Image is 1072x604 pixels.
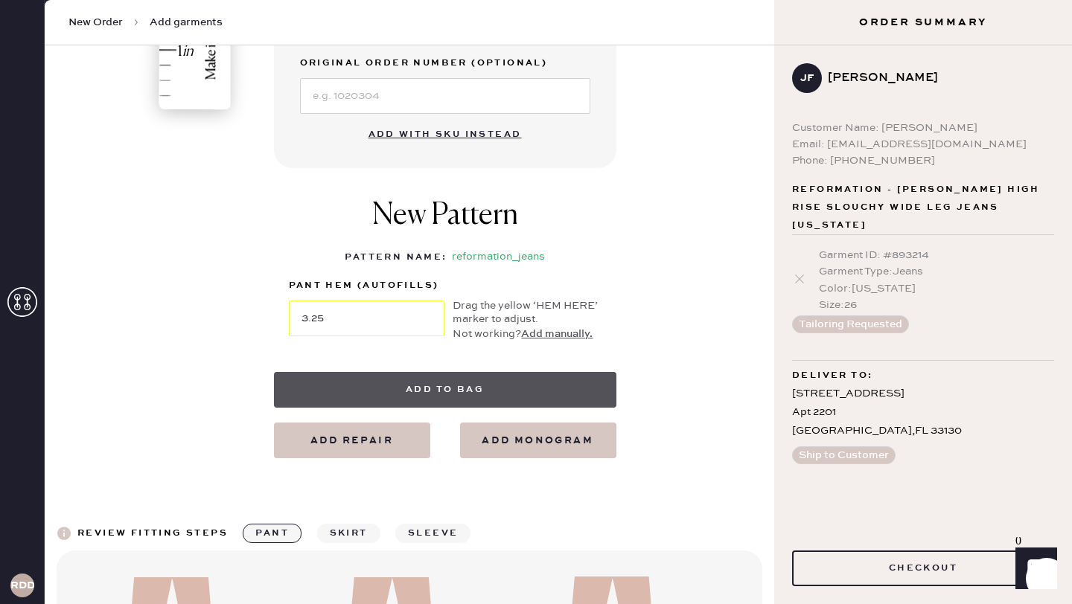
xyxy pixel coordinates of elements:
[452,248,545,266] div: reformation_jeans
[819,297,1054,313] div: Size : 26
[274,372,616,408] button: Add to bag
[453,299,601,326] div: Drag the yellow ‘HEM HERE’ marker to adjust.
[453,326,601,342] div: Not working?
[792,181,1054,234] span: Reformation - [PERSON_NAME] High Rise Slouchy Wide Leg Jeans [US_STATE]
[274,423,430,458] button: Add repair
[792,136,1054,152] div: Email: [EMAIL_ADDRESS][DOMAIN_NAME]
[792,367,872,385] span: Deliver to:
[792,152,1054,169] div: Phone: [PHONE_NUMBER]
[317,524,380,543] button: skirt
[819,280,1054,297] div: Color : [US_STATE]
[774,15,1072,30] h3: Order Summary
[460,423,616,458] button: add monogram
[792,120,1054,136] div: Customer Name: [PERSON_NAME]
[372,198,518,248] h1: New Pattern
[1001,537,1065,601] iframe: Front Chat
[521,326,593,342] button: Add manually.
[289,277,445,295] label: pant hem (autofills)
[360,120,531,150] button: Add with SKU instead
[819,263,1054,280] div: Garment Type : Jeans
[68,15,123,30] span: New Order
[395,524,470,543] button: sleeve
[300,54,590,72] label: Original Order Number (Optional)
[800,73,814,83] h3: JF
[792,315,909,333] button: Tailoring Requested
[828,69,1042,87] div: [PERSON_NAME]
[345,248,447,266] div: Pattern Name :
[792,385,1054,441] div: [STREET_ADDRESS] Apt 2201 [GEOGRAPHIC_DATA] , FL 33130
[77,524,228,542] div: Review fitting steps
[819,247,1054,263] div: Garment ID : # 893214
[792,446,896,464] button: Ship to Customer
[289,301,445,336] input: Move the yellow marker!
[792,550,1054,586] button: Checkout
[300,78,590,114] input: e.g. 1020304
[150,15,223,30] span: Add garments
[243,524,301,543] button: pant
[10,580,34,591] h3: RDDA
